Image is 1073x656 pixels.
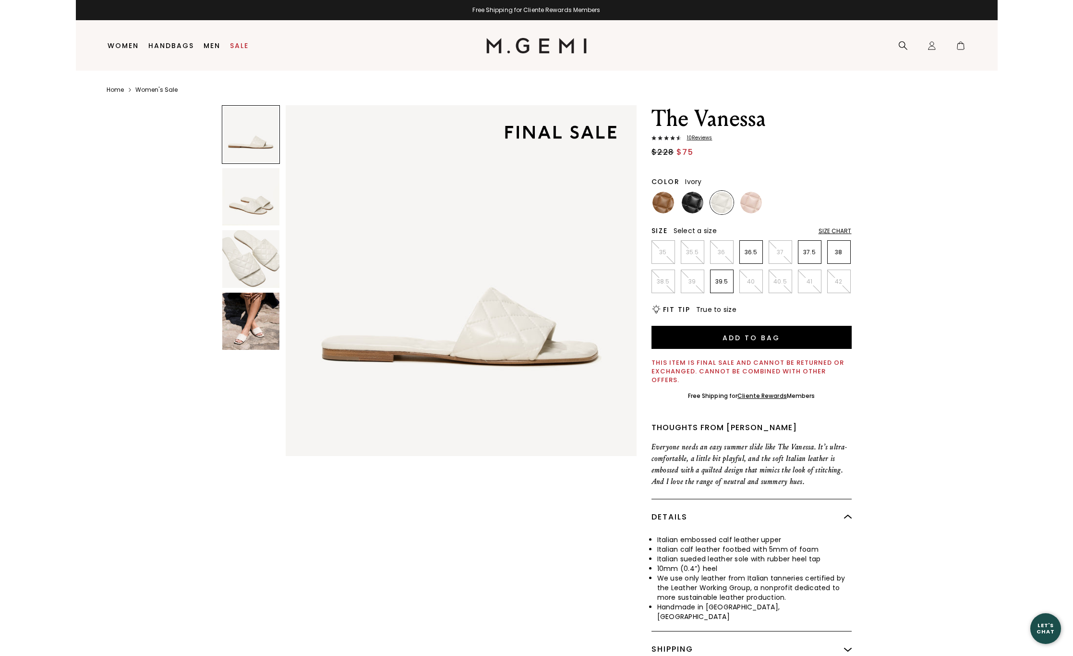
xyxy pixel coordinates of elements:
a: Handbags [148,42,194,50]
button: Add to Bag [651,326,852,349]
div: This item is final sale and cannot be returned or exchanged. Cannot be combined with other offers. [651,359,852,384]
a: Home [107,86,124,94]
a: Sale [230,42,249,50]
img: Ballerina Pink [740,192,762,213]
span: $75 [676,147,694,158]
a: Women's Sale [135,86,178,94]
p: Everyone needs an easy summer slide like The Vanessa. It’s ultra-comfortable, a little bit playfu... [651,441,852,487]
p: 40.5 [769,278,792,285]
a: Cliente Rewards [737,392,787,400]
span: 10 Review s [681,135,712,141]
li: Italian embossed calf leather upper [657,535,852,545]
p: 37.5 [798,248,821,256]
p: 41 [798,278,821,285]
p: 39.5 [711,278,733,285]
div: Let's Chat [1030,622,1061,634]
h2: Size [651,227,668,235]
a: 10Reviews [651,135,852,143]
a: Men [204,42,220,50]
div: Details [651,499,852,535]
p: 35.5 [681,248,704,256]
img: Lipstick [770,192,791,213]
img: Butter [799,192,820,213]
p: 39 [681,278,704,285]
div: Thoughts from [PERSON_NAME] [651,422,852,433]
div: Free Shipping for Members [688,392,815,400]
img: The Vanessa [222,230,280,288]
li: 10mm (0.4”) heel [657,564,852,573]
p: 38.5 [652,278,675,285]
img: The Vanessa [222,168,280,226]
p: 42 [828,278,850,285]
span: Select a size [674,226,717,235]
img: The Vanessa [222,293,280,350]
img: Ivory [711,192,733,213]
li: Handmade in [GEOGRAPHIC_DATA], [GEOGRAPHIC_DATA] [657,602,852,621]
span: $228 [651,147,674,158]
li: We use only leather from Italian tanneries certified by the Leather Working Group, a nonprofit de... [657,573,852,602]
p: 37 [769,248,792,256]
img: M.Gemi [486,38,587,53]
p: 36 [711,248,733,256]
p: 40 [740,278,762,285]
img: final sale tag [490,111,630,153]
span: Ivory [685,177,701,186]
h2: Color [651,178,680,186]
p: 36.5 [740,248,762,256]
h1: The Vanessa [651,105,852,132]
span: True to size [696,305,736,314]
a: Women [108,42,139,50]
div: Free Shipping for Cliente Rewards Members [76,6,998,14]
img: The Vanessa [286,105,636,456]
img: Black [682,192,703,213]
h2: Fit Tip [663,306,690,313]
img: Tan [652,192,674,213]
li: Italian calf leather footbed with 5mm of foam [657,545,852,554]
p: 38 [828,248,850,256]
li: Italian sueded leather sole with rubber heel tap [657,554,852,564]
div: Size Chart [819,227,852,235]
p: 35 [652,248,675,256]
